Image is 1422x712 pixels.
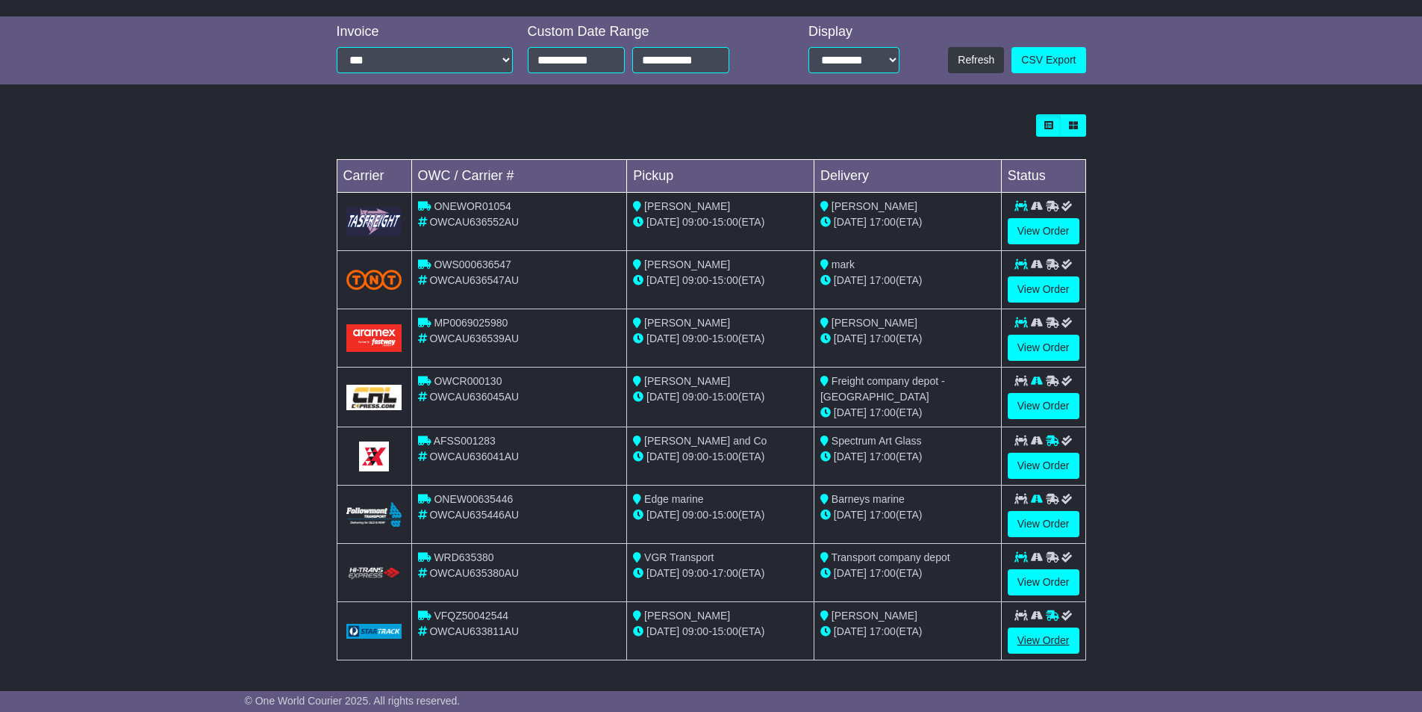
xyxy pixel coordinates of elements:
img: GetCarrierServiceLogo [359,442,389,471]
img: GetCarrierServiceLogo [346,624,402,639]
span: [DATE] [834,406,867,418]
span: Freight company depot - [GEOGRAPHIC_DATA] [820,375,945,403]
div: (ETA) [820,566,995,581]
span: [DATE] [834,332,867,344]
div: - (ETA) [633,331,808,347]
span: OWCAU635380AU [429,567,519,579]
img: TNT_Domestic.png [346,270,402,290]
span: [DATE] [834,509,867,521]
span: 15:00 [712,391,738,403]
div: (ETA) [820,449,995,465]
div: (ETA) [820,624,995,640]
span: WRD635380 [434,551,493,563]
span: [DATE] [646,332,679,344]
span: 17:00 [870,216,896,228]
span: 17:00 [712,567,738,579]
span: VGR Transport [644,551,714,563]
span: [DATE] [834,274,867,286]
span: mark [832,259,855,270]
span: 15:00 [712,625,738,637]
span: OWCAU636539AU [429,332,519,344]
img: HiTrans.png [346,566,402,581]
span: ONEWOR01054 [434,200,511,212]
a: View Order [1008,453,1079,479]
span: [DATE] [646,274,679,286]
div: Display [808,24,899,40]
span: [DATE] [834,216,867,228]
a: View Order [1008,276,1079,303]
img: Followmont_Transport.png [346,502,402,527]
span: OWCAU636547AU [429,274,519,286]
span: [PERSON_NAME] [832,200,917,212]
div: - (ETA) [633,566,808,581]
span: [PERSON_NAME] [644,317,730,329]
span: OWS000636547 [434,259,511,270]
img: GetCarrierServiceLogo [346,385,402,410]
span: [DATE] [646,391,679,403]
span: [DATE] [834,625,867,637]
td: Carrier [337,160,411,193]
span: [DATE] [834,451,867,462]
span: OWCAU636552AU [429,216,519,228]
div: (ETA) [820,214,995,230]
span: 15:00 [712,509,738,521]
div: (ETA) [820,507,995,523]
span: 15:00 [712,274,738,286]
td: Status [1001,160,1085,193]
span: Spectrum Art Glass [832,435,922,447]
td: OWC / Carrier # [411,160,627,193]
span: Transport company depot [832,551,950,563]
span: [DATE] [646,625,679,637]
span: 09:00 [682,451,708,462]
td: Pickup [627,160,814,193]
div: - (ETA) [633,507,808,523]
div: Custom Date Range [528,24,767,40]
div: Invoice [337,24,513,40]
span: 17:00 [870,406,896,418]
span: Barneys marine [832,493,905,505]
span: 17:00 [870,509,896,521]
span: OWCAU636045AU [429,391,519,403]
span: 09:00 [682,216,708,228]
span: OWCR000130 [434,375,502,387]
span: 17:00 [870,332,896,344]
span: OWCAU633811AU [429,625,519,637]
a: View Order [1008,569,1079,595]
div: (ETA) [820,331,995,347]
a: View Order [1008,218,1079,244]
span: 17:00 [870,567,896,579]
div: - (ETA) [633,273,808,288]
span: 15:00 [712,332,738,344]
span: OWCAU636041AU [429,451,519,462]
span: [DATE] [646,451,679,462]
td: Delivery [814,160,1001,193]
img: Aramex.png [346,324,402,352]
a: View Order [1008,335,1079,361]
span: [PERSON_NAME] [832,317,917,329]
span: [DATE] [834,567,867,579]
span: [DATE] [646,567,679,579]
a: View Order [1008,628,1079,654]
span: AFSS001283 [434,435,496,447]
span: [PERSON_NAME] [644,200,730,212]
a: CSV Export [1011,47,1085,73]
span: [DATE] [646,216,679,228]
a: View Order [1008,511,1079,537]
span: 09:00 [682,567,708,579]
span: ONEW00635446 [434,493,513,505]
span: 09:00 [682,509,708,521]
span: [PERSON_NAME] [644,610,730,622]
span: 17:00 [870,451,896,462]
span: 09:00 [682,391,708,403]
span: [DATE] [646,509,679,521]
div: - (ETA) [633,449,808,465]
span: Edge marine [644,493,703,505]
span: 15:00 [712,216,738,228]
span: [PERSON_NAME] and Co [644,435,767,447]
span: © One World Courier 2025. All rights reserved. [245,695,461,707]
span: OWCAU635446AU [429,509,519,521]
span: [PERSON_NAME] [644,375,730,387]
div: - (ETA) [633,624,808,640]
span: 17:00 [870,625,896,637]
span: 09:00 [682,274,708,286]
